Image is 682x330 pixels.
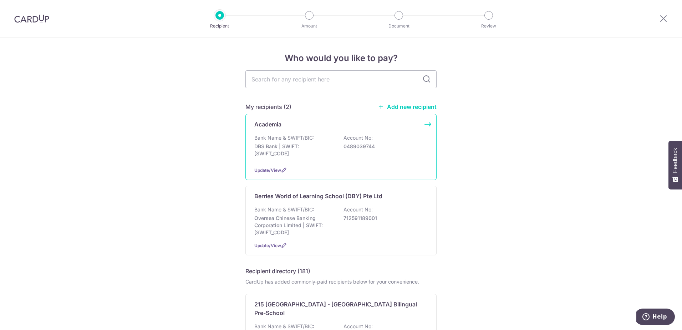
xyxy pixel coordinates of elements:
p: Oversea Chinese Banking Corporation Limited | SWIFT: [SWIFT_CODE] [254,215,334,236]
p: Berries World of Learning School (DBY) Pte Ltd [254,192,382,200]
p: Account No: [343,206,373,213]
h5: Recipient directory (181) [245,267,310,275]
p: Account No: [343,323,373,330]
p: Bank Name & SWIFT/BIC: [254,323,314,330]
p: Account No: [343,134,373,141]
h5: My recipients (2) [245,102,291,111]
a: Update/View [254,243,281,248]
h4: Who would you like to pay? [245,52,437,65]
p: Review [462,22,515,30]
div: CardUp has added commonly-paid recipients below for your convenience. [245,278,437,285]
a: Update/View [254,167,281,173]
p: 712591189001 [343,215,423,222]
iframe: Opens a widget where you can find more information [636,309,675,326]
button: Feedback - Show survey [668,141,682,189]
p: 215 [GEOGRAPHIC_DATA] - [GEOGRAPHIC_DATA] Bilingual Pre-School [254,300,419,317]
img: CardUp [14,14,49,23]
p: Amount [283,22,336,30]
p: Document [372,22,425,30]
p: Academia [254,120,281,129]
p: Recipient [193,22,246,30]
span: Feedback [672,148,678,173]
p: Bank Name & SWIFT/BIC: [254,206,314,213]
p: 0489039744 [343,143,423,150]
input: Search for any recipient here [245,70,437,88]
p: DBS Bank | SWIFT: [SWIFT_CODE] [254,143,334,157]
a: Add new recipient [378,103,437,110]
p: Bank Name & SWIFT/BIC: [254,134,314,141]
